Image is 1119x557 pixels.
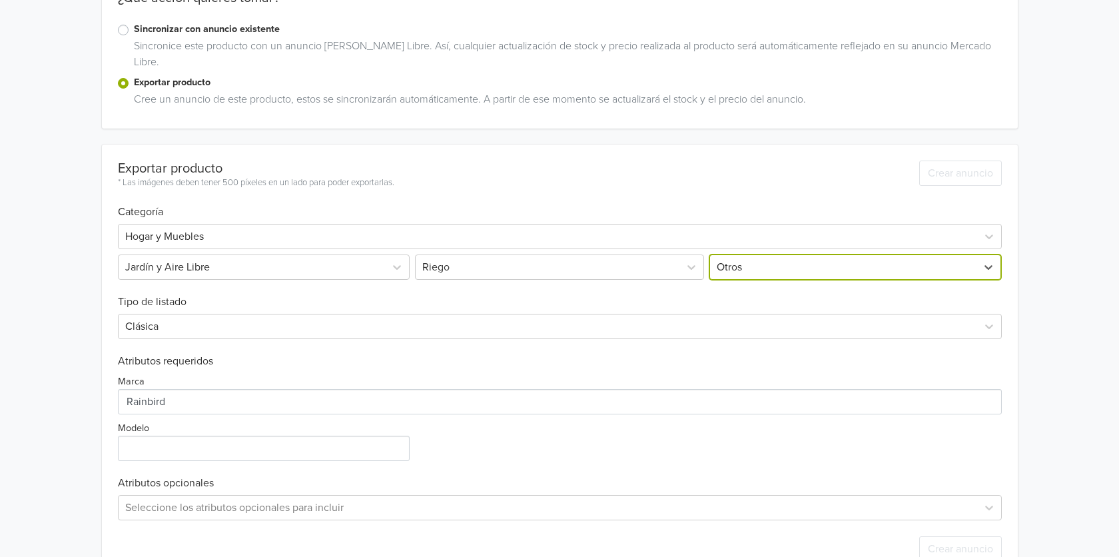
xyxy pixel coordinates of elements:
[134,75,1002,90] label: Exportar producto
[118,355,1002,368] h6: Atributos requeridos
[129,91,1002,113] div: Cree un anuncio de este producto, estos se sincronizarán automáticamente. A partir de ese momento...
[118,421,149,436] label: Modelo
[129,38,1002,75] div: Sincronice este producto con un anuncio [PERSON_NAME] Libre. Así, cualquier actualización de stoc...
[118,190,1002,219] h6: Categoría
[118,177,394,190] div: * Las imágenes deben tener 500 píxeles en un lado para poder exportarlas.
[118,280,1002,308] h6: Tipo de listado
[134,22,1002,37] label: Sincronizar con anuncio existente
[118,374,145,389] label: Marca
[919,161,1002,186] button: Crear anuncio
[118,477,1002,490] h6: Atributos opcionales
[118,161,394,177] div: Exportar producto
